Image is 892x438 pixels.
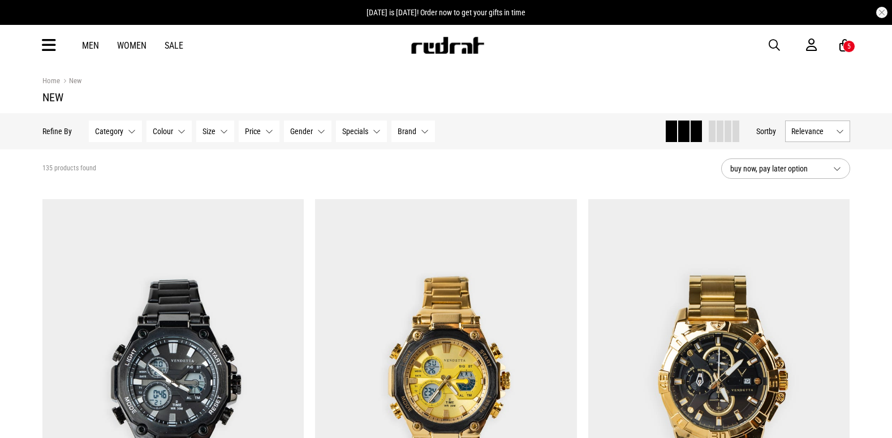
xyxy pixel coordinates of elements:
button: Brand [391,121,435,142]
button: Gender [284,121,331,142]
button: Relevance [785,121,850,142]
span: [DATE] is [DATE]! Order now to get your gifts in time [367,8,525,17]
button: Specials [336,121,387,142]
span: buy now, pay later option [730,162,824,175]
span: Category [95,127,123,136]
button: Size [196,121,234,142]
button: Price [239,121,279,142]
a: Home [42,76,60,85]
a: New [60,76,81,87]
span: Specials [342,127,368,136]
a: Sale [165,40,183,51]
a: Women [117,40,146,51]
button: Colour [146,121,192,142]
span: Colour [153,127,173,136]
span: Relevance [791,127,831,136]
a: 5 [839,40,850,51]
span: Brand [398,127,416,136]
button: Category [89,121,142,142]
span: by [769,127,776,136]
span: Gender [290,127,313,136]
span: Price [245,127,261,136]
span: Size [202,127,216,136]
h1: New [42,91,850,104]
span: 135 products found [42,164,96,173]
img: Redrat logo [410,37,485,54]
p: Refine By [42,127,72,136]
button: buy now, pay later option [721,158,850,179]
button: Sortby [756,124,776,138]
div: 5 [847,42,851,50]
a: Men [82,40,99,51]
